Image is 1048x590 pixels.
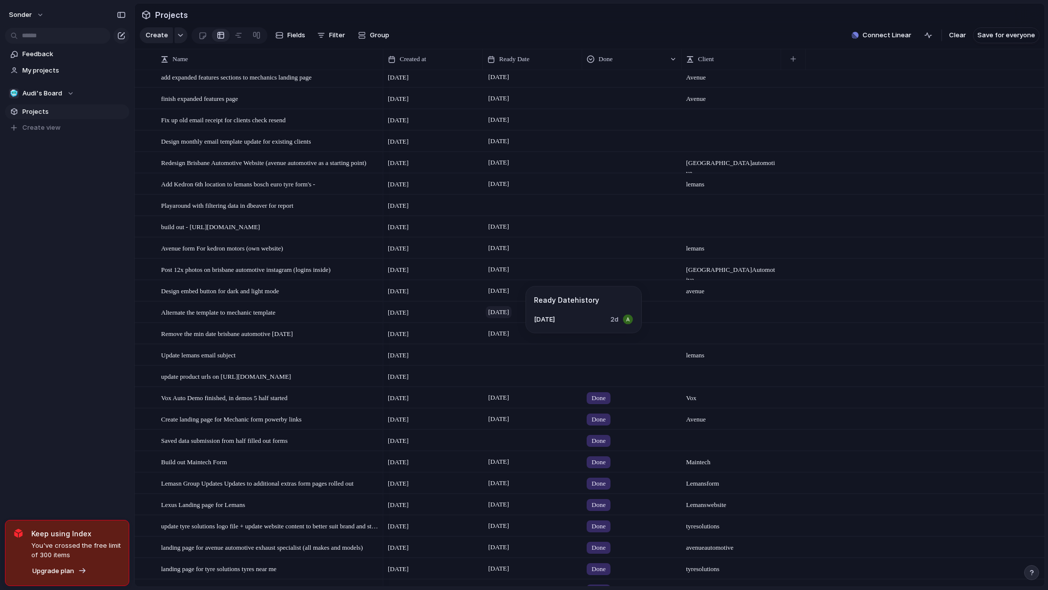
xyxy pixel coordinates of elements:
[486,456,512,468] span: [DATE]
[486,221,512,233] span: [DATE]
[682,516,781,531] span: tyre solutions
[329,30,345,40] span: Filter
[486,563,512,575] span: [DATE]
[161,563,276,574] span: landing page for tyre solutions tyres near me
[173,54,188,64] span: Name
[486,92,512,104] span: [DATE]
[848,28,915,43] button: Connect Linear
[388,436,409,446] span: [DATE]
[599,54,612,64] span: Done
[388,479,409,489] span: [DATE]
[486,71,512,83] span: [DATE]
[388,329,409,339] span: [DATE]
[161,477,353,489] span: Lemasn Group Updates Updates to additional extras form pages rolled out
[140,27,173,43] button: Create
[161,328,293,339] span: Remove the min date brisbane automotive [DATE]
[22,107,126,117] span: Projects
[486,242,512,254] span: [DATE]
[682,388,781,403] span: Vox
[22,49,126,59] span: Feedback
[682,259,781,285] span: [GEOGRAPHIC_DATA] Automotive
[388,564,409,574] span: [DATE]
[486,477,512,489] span: [DATE]
[22,66,126,76] span: My projects
[388,115,409,125] span: [DATE]
[682,174,781,189] span: lemans
[5,86,129,101] button: 🥶Audi's Board
[388,457,409,467] span: [DATE]
[388,244,409,253] span: [DATE]
[388,500,409,510] span: [DATE]
[592,393,606,403] span: Done
[486,520,512,532] span: [DATE]
[388,222,409,232] span: [DATE]
[161,242,283,253] span: Avenue form For kedron motors (own website)
[486,306,512,318] span: [DATE]
[5,63,129,78] a: My projects
[388,308,409,318] span: [DATE]
[592,521,606,531] span: Done
[388,201,409,211] span: [DATE]
[161,541,363,553] span: landing page for avenue automotive exhaust specialist (all makes and models)
[949,30,966,40] span: Clear
[592,436,606,446] span: Done
[29,564,89,578] button: Upgrade plan
[161,135,311,147] span: Design monthly email template update for existing clients
[486,541,512,553] span: [DATE]
[271,27,309,43] button: Fields
[486,285,512,297] span: [DATE]
[388,265,409,275] span: [DATE]
[161,413,302,424] span: Create landing page for Mechanic form powerby links
[161,306,275,318] span: Alternate the template to mechanic template
[682,153,781,178] span: [GEOGRAPHIC_DATA] automotive
[682,537,781,553] span: avenue automotive
[863,30,911,40] span: Connect Linear
[31,541,121,560] span: You've crossed the free limit of 300 items
[682,88,781,104] span: Avenue
[5,47,129,62] a: Feedback
[161,456,227,467] span: Build out Maintech Form
[486,135,512,147] span: [DATE]
[161,71,312,83] span: add expanded features sections to mechanics landing page
[22,123,61,133] span: Create view
[161,199,293,211] span: Playaround with filtering data in dbeaver for report
[161,263,331,275] span: Post 12x photos on brisbane automotive instagram (logins inside)
[5,120,129,135] button: Create view
[400,54,426,64] span: Created at
[486,392,512,404] span: [DATE]
[945,27,970,43] button: Clear
[4,7,49,23] button: sonder
[682,473,781,489] span: Lemans form
[592,543,606,553] span: Done
[388,137,409,147] span: [DATE]
[682,238,781,253] span: lemans
[611,315,618,325] span: 2d
[682,409,781,424] span: Avenue
[486,114,512,126] span: [DATE]
[682,281,781,296] span: avenue
[161,392,287,403] span: Vox Auto Demo finished, in demos 5 half started
[486,178,512,190] span: [DATE]
[161,221,260,232] span: build out - [URL][DOMAIN_NAME]
[5,104,129,119] a: Projects
[388,543,409,553] span: [DATE]
[287,30,305,40] span: Fields
[592,564,606,574] span: Done
[161,499,245,510] span: Lexus Landing page for Lemans
[9,10,32,20] span: sonder
[486,328,512,339] span: [DATE]
[698,54,714,64] span: Client
[486,499,512,510] span: [DATE]
[313,27,349,43] button: Filter
[388,286,409,296] span: [DATE]
[499,54,529,64] span: Ready Date
[9,88,19,98] div: 🥶
[388,415,409,424] span: [DATE]
[22,88,62,98] span: Audi's Board
[682,67,781,83] span: Avenue
[153,6,190,24] span: Projects
[682,559,781,574] span: tyre solutions
[592,479,606,489] span: Done
[388,521,409,531] span: [DATE]
[534,315,555,325] span: [DATE]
